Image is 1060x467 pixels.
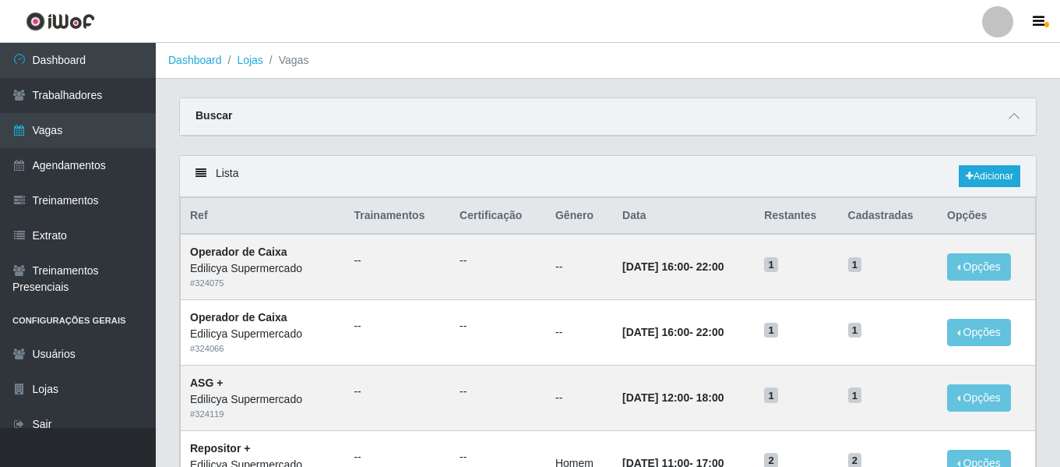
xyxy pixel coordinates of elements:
[848,257,862,273] span: 1
[190,277,335,290] div: # 324075
[938,198,1035,235] th: Opções
[460,384,537,400] ul: --
[696,260,724,273] time: 22:00
[190,377,223,389] strong: ASG +
[195,109,232,122] strong: Buscar
[755,198,838,235] th: Restantes
[190,442,250,455] strong: Repositor +
[622,260,689,273] time: [DATE] 16:00
[622,326,724,338] strong: -
[959,165,1020,187] a: Adicionar
[354,384,441,400] ul: --
[190,391,335,408] div: Edilicya Supermercado
[156,43,1060,79] nav: breadcrumb
[190,408,335,421] div: # 324119
[622,391,724,404] strong: -
[190,342,335,356] div: # 324066
[546,198,613,235] th: Gênero
[622,260,724,273] strong: -
[764,387,778,403] span: 1
[947,319,1011,346] button: Opções
[190,326,335,342] div: Edilicya Supermercado
[190,260,335,277] div: Edilicya Supermercado
[460,449,537,465] ul: --
[947,253,1011,281] button: Opções
[354,253,441,269] ul: --
[764,323,778,338] span: 1
[460,318,537,334] ul: --
[354,318,441,334] ul: --
[622,391,689,404] time: [DATE] 12:00
[696,326,724,338] time: 22:00
[839,198,938,235] th: Cadastradas
[26,12,95,31] img: CoreUI Logo
[181,198,345,235] th: Ref
[848,387,862,403] span: 1
[237,54,262,66] a: Lojas
[460,253,537,269] ul: --
[546,365,613,430] td: --
[344,198,450,235] th: Trainamentos
[696,391,724,404] time: 18:00
[190,246,287,258] strong: Operador de Caixa
[947,384,1011,412] button: Opções
[263,52,309,69] li: Vagas
[168,54,222,66] a: Dashboard
[354,449,441,465] ul: --
[546,300,613,366] td: --
[190,311,287,324] strong: Operador de Caixa
[180,156,1036,197] div: Lista
[622,326,689,338] time: [DATE] 16:00
[450,198,546,235] th: Certificação
[546,234,613,299] td: --
[613,198,755,235] th: Data
[764,257,778,273] span: 1
[848,323,862,338] span: 1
